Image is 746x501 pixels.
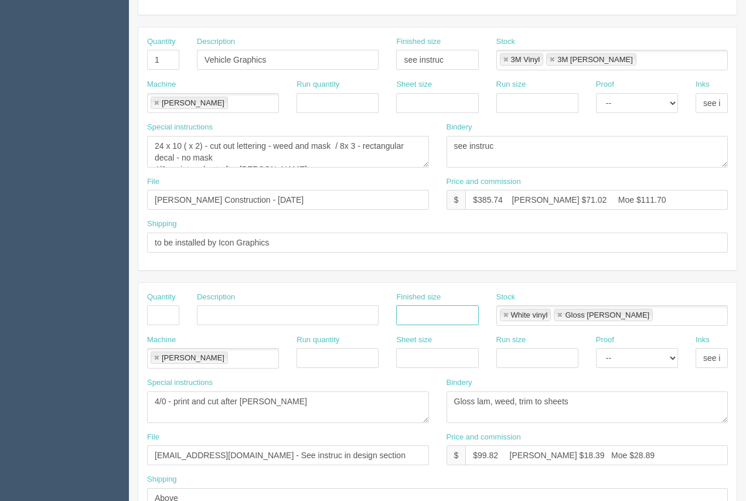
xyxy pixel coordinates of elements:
[197,36,235,47] label: Description
[447,122,472,133] label: Bindery
[496,36,516,47] label: Stock
[447,391,728,423] textarea: Gloss lam, weed, trim to sheets
[557,56,633,63] div: 3M [PERSON_NAME]
[147,391,429,423] textarea: 4/0 - print and cut after [PERSON_NAME]
[147,432,159,443] label: File
[147,474,177,485] label: Shipping
[496,79,526,90] label: Run size
[147,377,213,388] label: Special instructions
[297,79,339,90] label: Run quantity
[147,36,175,47] label: Quantity
[447,176,521,188] label: Price and commission
[147,136,429,168] textarea: 24 x 10 ( x 2) - cut out lettering - weed and mask / 8x 3 - rectangular decal - no mask 4/0 - pri...
[447,377,472,388] label: Bindery
[147,292,175,303] label: Quantity
[396,79,432,90] label: Sheet size
[511,56,540,63] div: 3M Vinyl
[197,292,235,303] label: Description
[396,36,441,47] label: Finished size
[147,335,176,346] label: Machine
[162,354,224,362] div: [PERSON_NAME]
[447,445,466,465] div: $
[396,335,432,346] label: Sheet size
[147,176,159,188] label: File
[696,79,710,90] label: Inks
[496,335,526,346] label: Run size
[447,190,466,210] div: $
[297,335,339,346] label: Run quantity
[147,122,213,133] label: Special instructions
[162,99,224,107] div: [PERSON_NAME]
[147,79,176,90] label: Machine
[496,292,516,303] label: Stock
[396,292,441,303] label: Finished size
[696,335,710,346] label: Inks
[147,219,177,230] label: Shipping
[511,311,548,319] div: White vinyl
[596,79,614,90] label: Proof
[565,311,649,319] div: Gloss [PERSON_NAME]
[596,335,614,346] label: Proof
[447,136,728,168] textarea: see instruc
[447,432,521,443] label: Price and commission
